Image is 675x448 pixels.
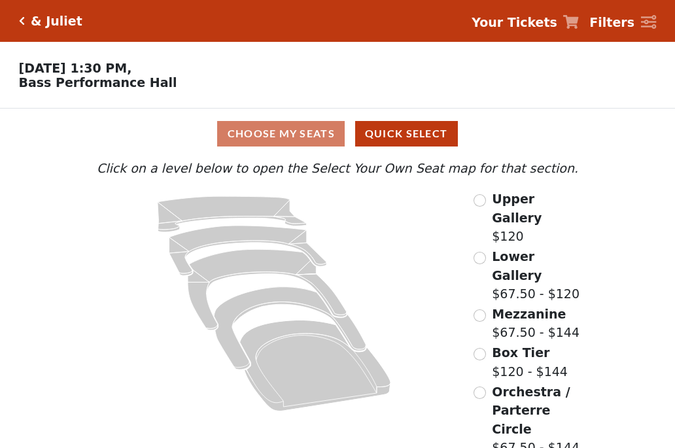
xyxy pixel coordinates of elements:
[589,13,656,32] a: Filters
[589,15,634,29] strong: Filters
[472,15,557,29] strong: Your Tickets
[492,343,568,381] label: $120 - $144
[355,121,458,146] button: Quick Select
[492,385,570,436] span: Orchestra / Parterre Circle
[492,192,542,225] span: Upper Gallery
[158,196,307,232] path: Upper Gallery - Seats Available: 295
[492,305,580,342] label: $67.50 - $144
[31,14,82,29] h5: & Juliet
[492,190,581,246] label: $120
[19,16,25,26] a: Click here to go back to filters
[472,13,579,32] a: Your Tickets
[169,226,327,275] path: Lower Gallery - Seats Available: 59
[492,345,549,360] span: Box Tier
[492,249,542,283] span: Lower Gallery
[94,159,581,178] p: Click on a level below to open the Select Your Own Seat map for that section.
[240,320,391,411] path: Orchestra / Parterre Circle - Seats Available: 27
[492,247,581,303] label: $67.50 - $120
[492,307,566,321] span: Mezzanine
